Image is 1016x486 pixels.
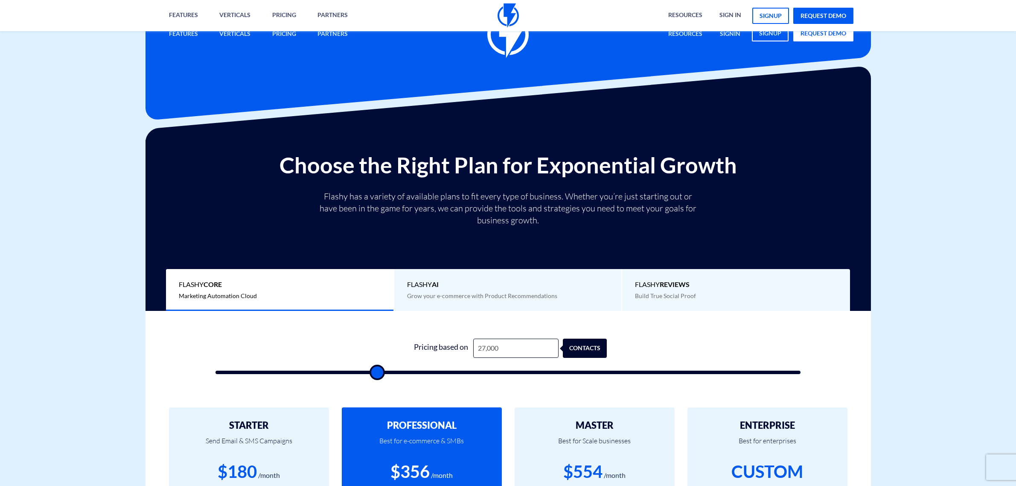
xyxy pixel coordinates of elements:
[258,471,280,480] div: /month
[527,420,662,430] h2: MASTER
[731,460,803,484] div: CUSTOM
[635,292,696,299] span: Build True Social Proof
[355,420,489,430] h2: PROFESSIONAL
[407,292,557,299] span: Grow your e-commerce with Product Recommendations
[700,430,835,460] p: Best for enterprises
[662,25,709,44] a: Resources
[407,280,609,290] span: Flashy
[355,430,489,460] p: Best for e-commerce & SMBs
[604,471,626,480] div: /month
[431,471,453,480] div: /month
[266,25,303,44] a: Pricing
[563,460,603,484] div: $554
[218,460,257,484] div: $180
[572,339,616,358] div: contacts
[163,25,204,44] a: Features
[527,430,662,460] p: Best for Scale businesses
[204,280,222,288] b: Core
[409,339,473,358] div: Pricing based on
[793,25,853,41] a: request demo
[182,430,316,460] p: Send Email & SMS Campaigns
[660,280,690,288] b: REVIEWS
[179,292,257,299] span: Marketing Automation Cloud
[311,25,354,44] a: Partners
[182,420,316,430] h2: STARTER
[713,25,747,44] a: signin
[316,190,700,226] p: Flashy has a variety of available plans to fit every type of business. Whether you’re just starti...
[432,280,439,288] b: AI
[700,420,835,430] h2: ENTERPRISE
[752,25,789,41] a: signup
[752,8,789,24] a: signup
[179,280,381,290] span: Flashy
[390,460,430,484] div: $356
[793,8,853,24] a: request demo
[635,280,837,290] span: Flashy
[213,25,257,44] a: Verticals
[152,153,865,177] h2: Choose the Right Plan for Exponential Growth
